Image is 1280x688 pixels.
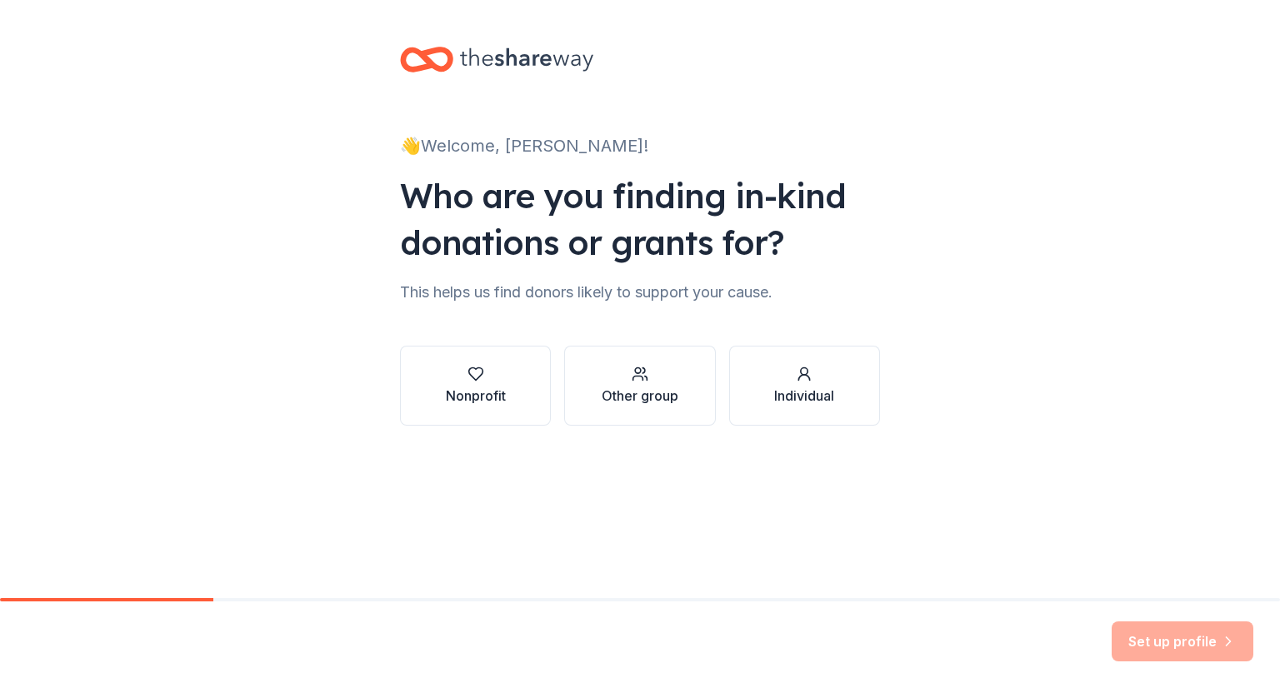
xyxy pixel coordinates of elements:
div: Individual [774,386,834,406]
div: Who are you finding in-kind donations or grants for? [400,172,880,266]
div: This helps us find donors likely to support your cause. [400,279,880,306]
div: 👋 Welcome, [PERSON_NAME]! [400,132,880,159]
div: Nonprofit [446,386,506,406]
div: Other group [602,386,678,406]
button: Nonprofit [400,346,551,426]
button: Individual [729,346,880,426]
button: Other group [564,346,715,426]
